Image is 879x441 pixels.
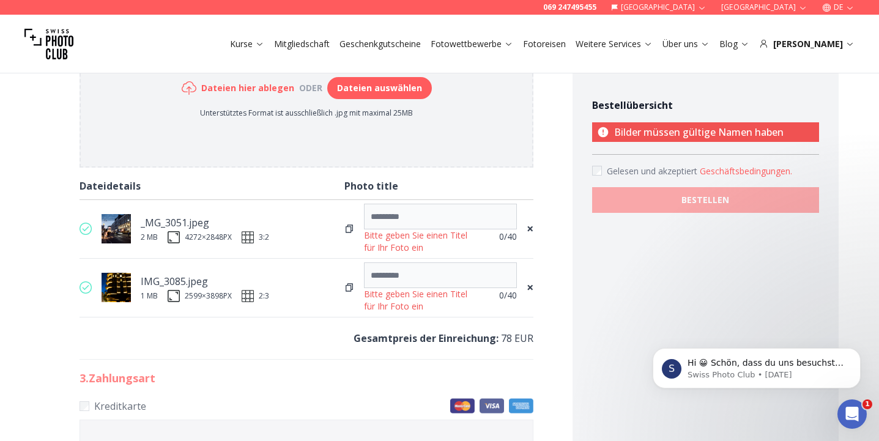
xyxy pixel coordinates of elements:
div: Dateidetails [80,177,344,195]
button: Fotoreisen [518,35,571,53]
span: 0 /40 [499,231,517,243]
button: Blog [714,35,754,53]
button: Accept termsGelesen und akzeptiert [700,165,792,177]
a: 069 247495455 [543,2,596,12]
img: ratio [242,290,254,302]
p: Bilder müssen gültige Namen haben [592,122,819,142]
div: _MG_3051.jpeg [141,214,269,231]
div: 2599 × 3898 PX [185,291,232,301]
button: Kurse [225,35,269,53]
iframe: Intercom notifications message [634,322,879,408]
img: size [168,290,180,302]
span: 2:3 [259,291,269,301]
button: Mitgliedschaft [269,35,335,53]
button: BESTELLEN [592,187,819,213]
b: BESTELLEN [681,194,729,206]
h6: Dateien hier ablegen [201,82,294,94]
img: size [168,231,180,243]
a: Fotoreisen [523,38,566,50]
img: valid [80,281,92,294]
span: 0 /40 [499,289,517,302]
span: × [527,279,533,296]
img: thumb [102,214,131,243]
div: 2 MB [141,232,158,242]
a: Geschenkgutscheine [339,38,421,50]
button: Geschenkgutscheine [335,35,426,53]
img: Swiss photo club [24,20,73,69]
a: Kurse [230,38,264,50]
a: Über uns [662,38,710,50]
p: Unterstütztes Format ist ausschließlich .jpg mit maximal 25MB [182,108,432,118]
a: Fotowettbewerbe [431,38,513,50]
button: Weitere Services [571,35,658,53]
div: Bitte geben Sie einen Titel für Ihr Foto ein [364,229,479,254]
img: ratio [242,231,254,243]
div: oder [294,82,327,94]
input: Accept terms [592,166,602,176]
div: 1 MB [141,291,158,301]
div: Photo title [344,177,533,195]
div: IMG_3085.jpeg [141,273,269,290]
a: Mitgliedschaft [274,38,330,50]
a: Weitere Services [576,38,653,50]
a: Blog [719,38,749,50]
div: Bitte geben Sie einen Titel für Ihr Foto ein [364,288,479,313]
button: Dateien auswählen [327,77,432,99]
span: × [527,220,533,237]
img: thumb [102,273,131,302]
button: Fotowettbewerbe [426,35,518,53]
b: Gesamtpreis der Einreichung : [354,332,499,345]
span: Gelesen und akzeptiert [607,165,700,177]
p: 78 EUR [80,330,533,347]
h4: Bestellübersicht [592,98,819,113]
div: [PERSON_NAME] [759,38,855,50]
div: 4272 × 2848 PX [185,232,232,242]
img: valid [80,223,92,235]
span: 3:2 [259,232,269,242]
button: Über uns [658,35,714,53]
span: 1 [862,399,872,409]
iframe: Intercom live chat [837,399,867,429]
